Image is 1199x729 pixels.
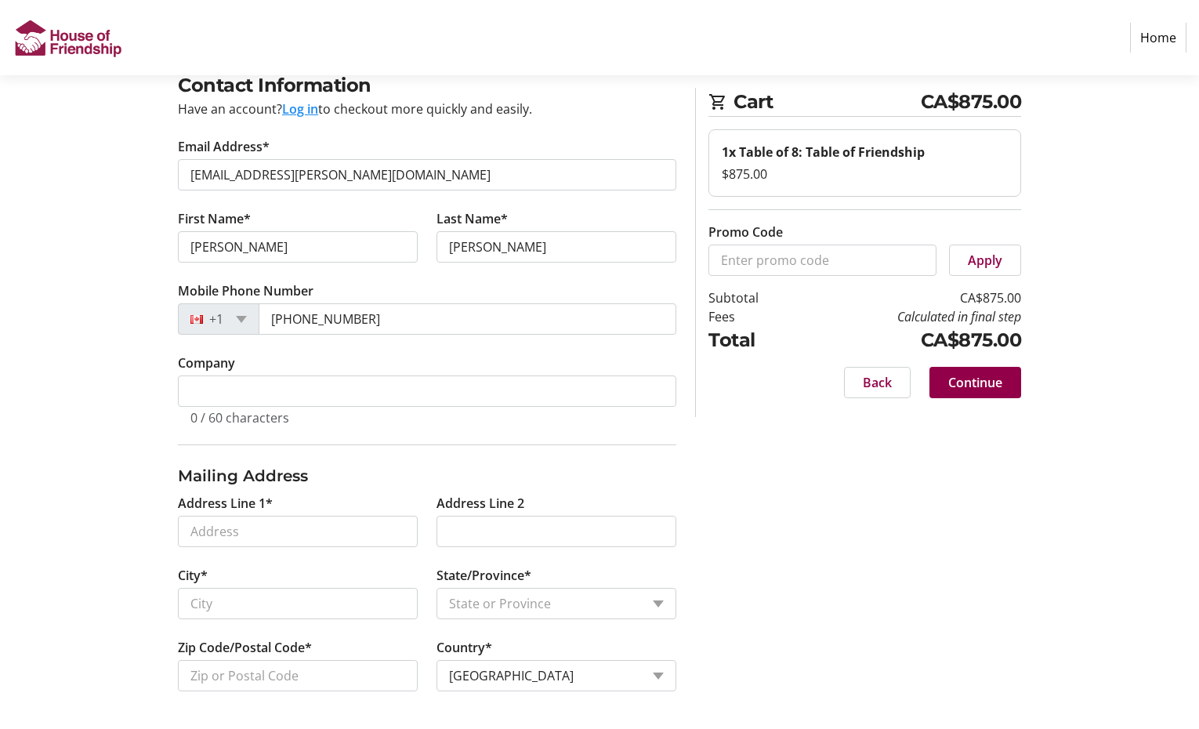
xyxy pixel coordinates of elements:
button: Continue [929,367,1021,398]
label: City* [178,566,208,585]
label: First Name* [178,209,251,228]
td: Calculated in final step [799,307,1021,326]
td: Subtotal [708,288,799,307]
a: Home [1130,23,1186,53]
td: Total [708,326,799,354]
strong: 1x Table of 8: Table of Friendship [722,143,925,161]
td: CA$875.00 [799,326,1021,354]
label: Last Name* [436,209,508,228]
div: Have an account? to checkout more quickly and easily. [178,100,676,118]
label: Country* [436,638,492,657]
label: Zip Code/Postal Code* [178,638,312,657]
td: Fees [708,307,799,326]
input: Enter promo code [708,245,936,276]
label: Address Line 1* [178,494,273,513]
button: Back [844,367,911,398]
tr-character-limit: 0 / 60 characters [190,409,289,426]
span: Cart [734,88,921,116]
h3: Mailing Address [178,464,676,488]
td: CA$875.00 [799,288,1021,307]
span: Continue [948,373,1002,392]
label: Email Address* [178,137,270,156]
img: House of Friendship's Logo [13,6,124,69]
button: Log in [282,100,318,118]
button: Apply [949,245,1021,276]
div: $875.00 [722,165,1008,183]
label: Mobile Phone Number [178,281,313,300]
input: City [178,588,418,619]
span: Apply [968,251,1002,270]
input: (506) 234-5678 [259,303,676,335]
label: Company [178,354,235,372]
span: CA$875.00 [921,88,1022,116]
label: Address Line 2 [436,494,524,513]
label: Promo Code [708,223,783,241]
input: Address [178,516,418,547]
input: Zip or Postal Code [178,660,418,691]
h2: Contact Information [178,71,676,100]
span: Back [863,373,892,392]
label: State/Province* [436,566,531,585]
